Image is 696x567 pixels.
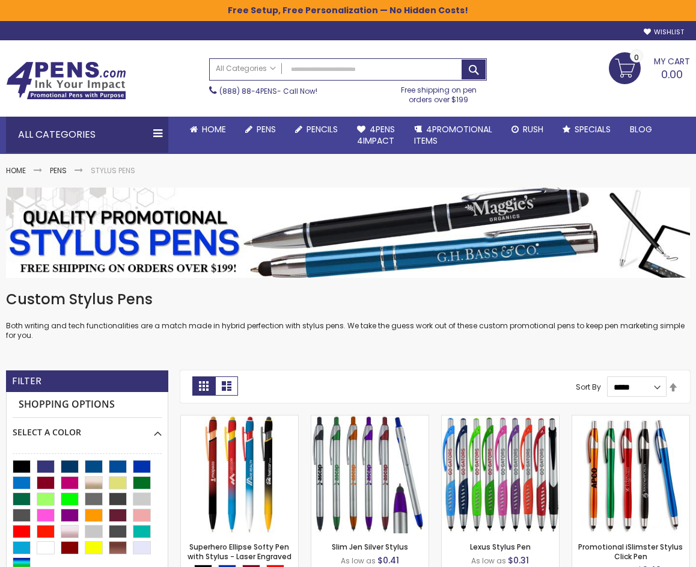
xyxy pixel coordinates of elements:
img: 4Pens Custom Pens and Promotional Products [6,61,126,100]
div: Free shipping on pen orders over $199 [390,81,487,105]
a: Promotional iSlimster Stylus Click Pen [578,542,683,562]
a: 4Pens4impact [347,117,404,154]
span: 0.00 [661,67,683,82]
a: Lexus Stylus Pen [442,415,559,425]
span: Blog [630,123,652,135]
span: As low as [471,556,506,566]
a: Home [6,165,26,176]
span: 4PROMOTIONAL ITEMS [414,123,492,147]
a: Pens [236,117,285,143]
a: Pencils [285,117,347,143]
div: Both writing and tech functionalities are a match made in hybrid perfection with stylus pens. We ... [6,290,690,341]
a: Superhero Ellipse Softy Pen with Stylus - Laser Engraved [188,542,292,562]
span: Pencils [307,123,338,135]
span: As low as [341,556,376,566]
span: - Call Now! [219,86,317,96]
a: All Categories [210,59,282,79]
img: Lexus Stylus Pen [442,415,559,533]
img: Slim Jen Silver Stylus [311,415,429,533]
a: Blog [620,117,662,143]
a: Slim Jen Silver Stylus [311,415,429,425]
span: All Categories [216,64,276,73]
img: Superhero Ellipse Softy Pen with Stylus - Laser Engraved [181,415,298,533]
img: Stylus Pens [6,188,690,277]
strong: Shopping Options [13,392,162,418]
a: Specials [553,117,620,143]
strong: Stylus Pens [91,165,135,176]
a: Wishlist [644,28,684,37]
a: Rush [502,117,553,143]
a: (888) 88-4PENS [219,86,277,96]
div: All Categories [6,117,168,153]
a: Pens [50,165,67,176]
img: Promotional iSlimster Stylus Click Pen [572,415,689,533]
span: Home [202,123,226,135]
span: Pens [257,123,276,135]
span: 4Pens 4impact [357,123,395,147]
span: $0.31 [508,554,529,566]
label: Sort By [576,382,601,392]
a: Home [180,117,236,143]
strong: Grid [192,376,215,396]
a: Slim Jen Silver Stylus [332,542,408,552]
span: 0 [634,52,639,63]
span: $0.41 [377,554,399,566]
strong: Filter [12,375,41,388]
a: 4PROMOTIONALITEMS [404,117,502,154]
h1: Custom Stylus Pens [6,290,690,309]
span: Specials [575,123,611,135]
a: 0.00 0 [609,52,690,82]
div: Select A Color [13,418,162,438]
a: Superhero Ellipse Softy Pen with Stylus - Laser Engraved [181,415,298,425]
a: Promotional iSlimster Stylus Click Pen [572,415,689,425]
a: Lexus Stylus Pen [470,542,531,552]
span: Rush [523,123,543,135]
